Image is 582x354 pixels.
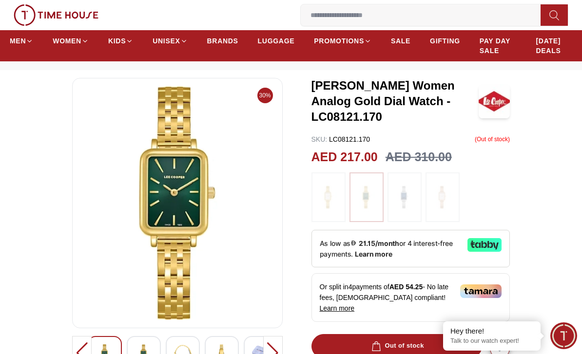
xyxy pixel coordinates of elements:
[108,32,133,50] a: KIDS
[480,32,517,59] a: PAY DAY SALE
[108,36,126,46] span: KIDS
[314,36,364,46] span: PROMOTIONS
[392,177,417,217] img: ...
[316,177,341,217] img: ...
[354,177,379,217] img: ...
[314,32,371,50] a: PROMOTIONS
[311,134,370,144] p: LC08121.170
[311,148,378,167] h2: AED 217.00
[536,36,572,56] span: [DATE] DEALS
[14,4,98,26] img: ...
[430,32,460,50] a: GIFTING
[53,36,81,46] span: WOMEN
[475,134,510,144] p: ( Out of stock )
[386,148,452,167] h3: AED 310.00
[320,304,355,312] span: Learn more
[80,86,274,320] img: LEE COOPER Women Analog Gold Dial Watch - LC08121.120
[311,135,328,143] span: SKU :
[53,32,89,50] a: WOMEN
[430,36,460,46] span: GIFTING
[153,36,180,46] span: UNISEX
[10,32,33,50] a: MEN
[258,36,295,46] span: LUGGAGE
[153,32,187,50] a: UNISEX
[207,32,238,50] a: BRANDS
[450,326,533,336] div: Hey there!
[479,84,510,118] img: LEE COOPER Women Analog Gold Dial Watch - LC08121.170
[311,273,510,322] div: Or split in 4 payments of - No late fees, [DEMOGRAPHIC_DATA] compliant!
[257,88,273,103] span: 30%
[207,36,238,46] span: BRANDS
[480,36,517,56] span: PAY DAY SALE
[391,32,410,50] a: SALE
[10,36,26,46] span: MEN
[550,322,577,349] div: Chat Widget
[391,36,410,46] span: SALE
[311,78,479,125] h3: [PERSON_NAME] Women Analog Gold Dial Watch - LC08121.170
[258,32,295,50] a: LUGGAGE
[389,283,423,291] span: AED 54.25
[430,177,455,217] img: ...
[536,32,572,59] a: [DATE] DEALS
[450,337,533,345] p: Talk to our watch expert!
[460,284,502,298] img: Tamara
